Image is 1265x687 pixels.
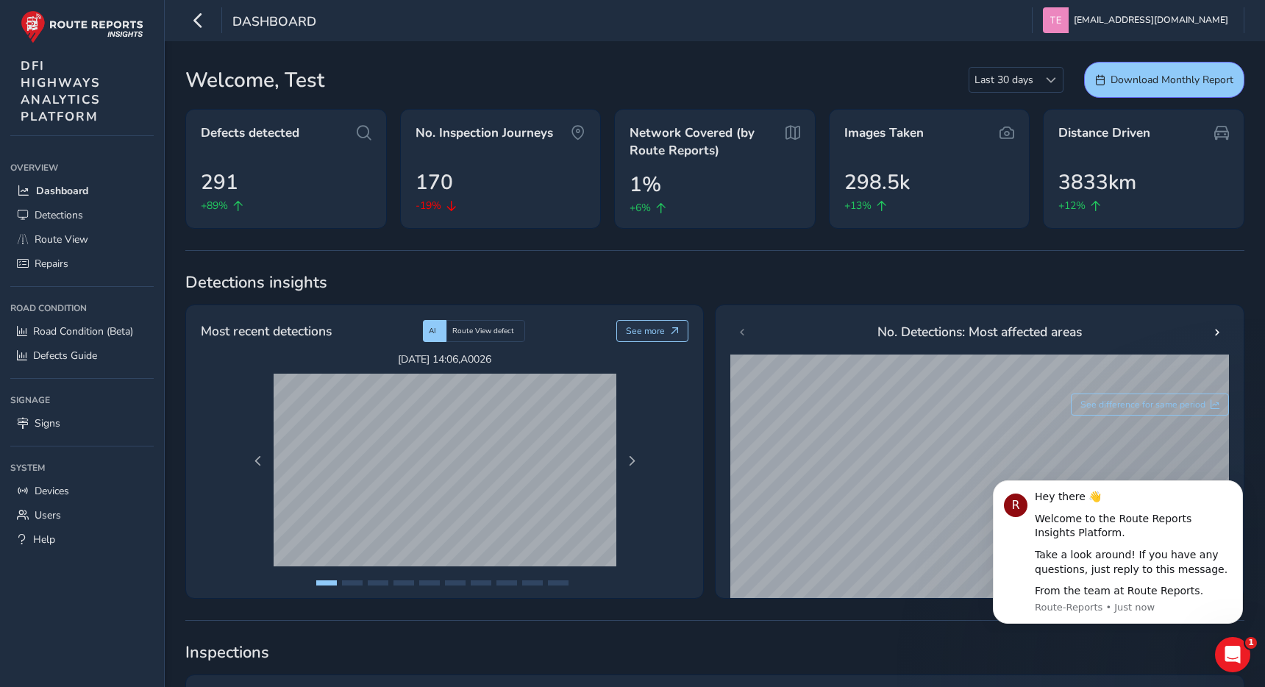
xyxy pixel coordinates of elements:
[452,326,514,336] span: Route View defect
[35,232,88,246] span: Route View
[35,416,60,430] span: Signs
[185,271,1244,293] span: Detections insights
[471,580,491,585] button: Page 7
[1084,62,1244,98] button: Download Monthly Report
[368,580,388,585] button: Page 3
[33,533,55,547] span: Help
[201,198,228,213] span: +89%
[1058,198,1086,213] span: +12%
[10,252,154,276] a: Repairs
[10,503,154,527] a: Users
[616,320,689,342] button: See more
[419,580,440,585] button: Page 5
[416,167,453,198] span: 170
[33,349,97,363] span: Defects Guide
[201,124,299,142] span: Defects detected
[10,411,154,435] a: Signs
[522,580,543,585] button: Page 9
[201,167,238,198] span: 291
[429,326,436,336] span: AI
[1080,399,1205,410] span: See difference for same period
[1245,637,1257,649] span: 1
[21,57,101,125] span: DFI HIGHWAYS ANALYTICS PLATFORM
[446,320,525,342] div: Route View defect
[1043,7,1069,33] img: diamond-layout
[630,169,661,200] span: 1%
[21,10,143,43] img: rr logo
[1071,394,1230,416] button: See difference for same period
[248,451,268,471] button: Previous Page
[185,65,324,96] span: Welcome, Test
[423,320,446,342] div: AI
[844,124,924,142] span: Images Taken
[35,484,69,498] span: Devices
[10,479,154,503] a: Devices
[35,257,68,271] span: Repairs
[10,389,154,411] div: Signage
[548,580,569,585] button: Page 10
[33,324,133,338] span: Road Condition (Beta)
[36,184,88,198] span: Dashboard
[877,322,1082,341] span: No. Detections: Most affected areas
[1058,124,1150,142] span: Distance Driven
[274,352,616,366] span: [DATE] 14:06 , A0026
[201,321,332,341] span: Most recent detections
[10,527,154,552] a: Help
[10,157,154,179] div: Overview
[844,167,910,198] span: 298.5k
[1043,7,1233,33] button: [EMAIL_ADDRESS][DOMAIN_NAME]
[630,200,651,216] span: +6%
[35,508,61,522] span: Users
[1111,73,1233,87] span: Download Monthly Report
[10,457,154,479] div: System
[630,124,783,159] span: Network Covered (by Route Reports)
[969,68,1038,92] span: Last 30 days
[621,451,642,471] button: Next Page
[10,297,154,319] div: Road Condition
[316,580,337,585] button: Page 1
[10,343,154,368] a: Defects Guide
[1215,637,1250,672] iframe: Intercom live chat
[342,580,363,585] button: Page 2
[10,203,154,227] a: Detections
[35,208,83,222] span: Detections
[232,13,316,33] span: Dashboard
[626,325,665,337] span: See more
[1074,7,1228,33] span: [EMAIL_ADDRESS][DOMAIN_NAME]
[416,198,441,213] span: -19%
[844,198,872,213] span: +13%
[971,467,1265,633] iframe: Intercom notifications message
[10,179,154,203] a: Dashboard
[416,124,553,142] span: No. Inspection Journeys
[393,580,414,585] button: Page 4
[1058,167,1136,198] span: 3833km
[496,580,517,585] button: Page 8
[10,227,154,252] a: Route View
[185,641,1244,663] span: Inspections
[10,319,154,343] a: Road Condition (Beta)
[445,580,466,585] button: Page 6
